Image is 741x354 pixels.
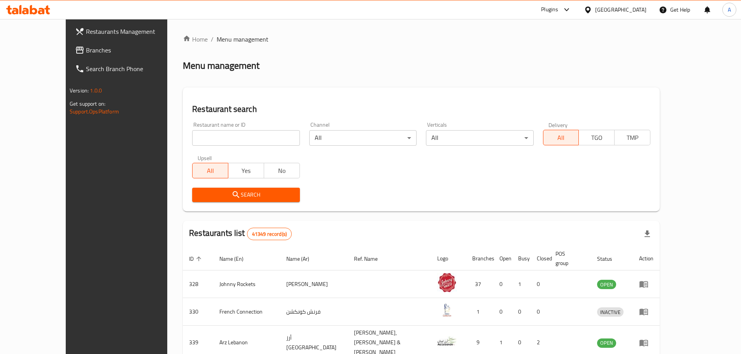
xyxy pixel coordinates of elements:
div: Menu [639,338,653,347]
a: Home [183,35,208,44]
h2: Restaurants list [189,227,292,240]
span: No [267,165,297,176]
th: Action [633,247,660,270]
td: 37 [466,270,493,298]
td: 330 [183,298,213,326]
td: 1 [466,298,493,326]
th: Open [493,247,512,270]
span: INACTIVE [597,308,624,317]
th: Logo [431,247,466,270]
span: Yes [231,165,261,176]
button: All [192,163,228,178]
h2: Restaurant search [192,103,650,115]
td: French Connection [213,298,280,326]
span: 41349 record(s) [247,230,291,238]
nav: breadcrumb [183,35,660,44]
div: Export file [638,225,657,243]
button: TGO [578,130,615,145]
span: Menu management [217,35,268,44]
label: Upsell [198,155,212,160]
span: All [547,132,576,143]
td: [PERSON_NAME] [280,270,348,298]
td: Johnny Rockets [213,270,280,298]
img: Arz Lebanon [437,331,457,351]
span: Search Branch Phone [86,64,183,73]
button: Yes [228,163,264,178]
div: Menu [639,307,653,316]
span: Name (Ar) [286,254,319,263]
a: Search Branch Phone [69,59,189,78]
td: 328 [183,270,213,298]
div: All [309,130,417,146]
input: Search for restaurant name or ID.. [192,130,300,146]
img: French Connection [437,300,457,320]
h2: Menu management [183,59,259,72]
span: TGO [582,132,611,143]
span: Search [198,190,293,200]
td: 1 [512,270,531,298]
button: No [264,163,300,178]
span: 1.0.0 [90,85,102,96]
span: Status [597,254,622,263]
td: 0 [512,298,531,326]
li: / [211,35,214,44]
div: Menu [639,279,653,289]
button: TMP [614,130,650,145]
div: Plugins [541,5,558,14]
a: Support.OpsPlatform [70,106,119,117]
span: All [196,165,225,176]
span: TMP [618,132,647,143]
td: 0 [531,298,549,326]
div: Total records count [247,228,292,240]
span: Version: [70,85,89,96]
span: POS group [555,249,582,268]
a: Branches [69,41,189,59]
label: Delivery [548,122,568,127]
span: ID [189,254,204,263]
th: Busy [512,247,531,270]
span: Name (En) [219,254,254,263]
td: 0 [493,270,512,298]
a: Restaurants Management [69,22,189,41]
span: Ref. Name [354,254,388,263]
span: A [728,5,731,14]
td: 0 [531,270,549,298]
th: Branches [466,247,493,270]
span: Get support on: [70,99,105,109]
button: Search [192,188,300,202]
span: OPEN [597,338,616,347]
span: OPEN [597,280,616,289]
div: All [426,130,533,146]
td: 0 [493,298,512,326]
button: All [543,130,579,145]
td: فرنش كونكشن [280,298,348,326]
div: [GEOGRAPHIC_DATA] [595,5,646,14]
th: Closed [531,247,549,270]
img: Johnny Rockets [437,273,457,292]
span: Restaurants Management [86,27,183,36]
span: Branches [86,45,183,55]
